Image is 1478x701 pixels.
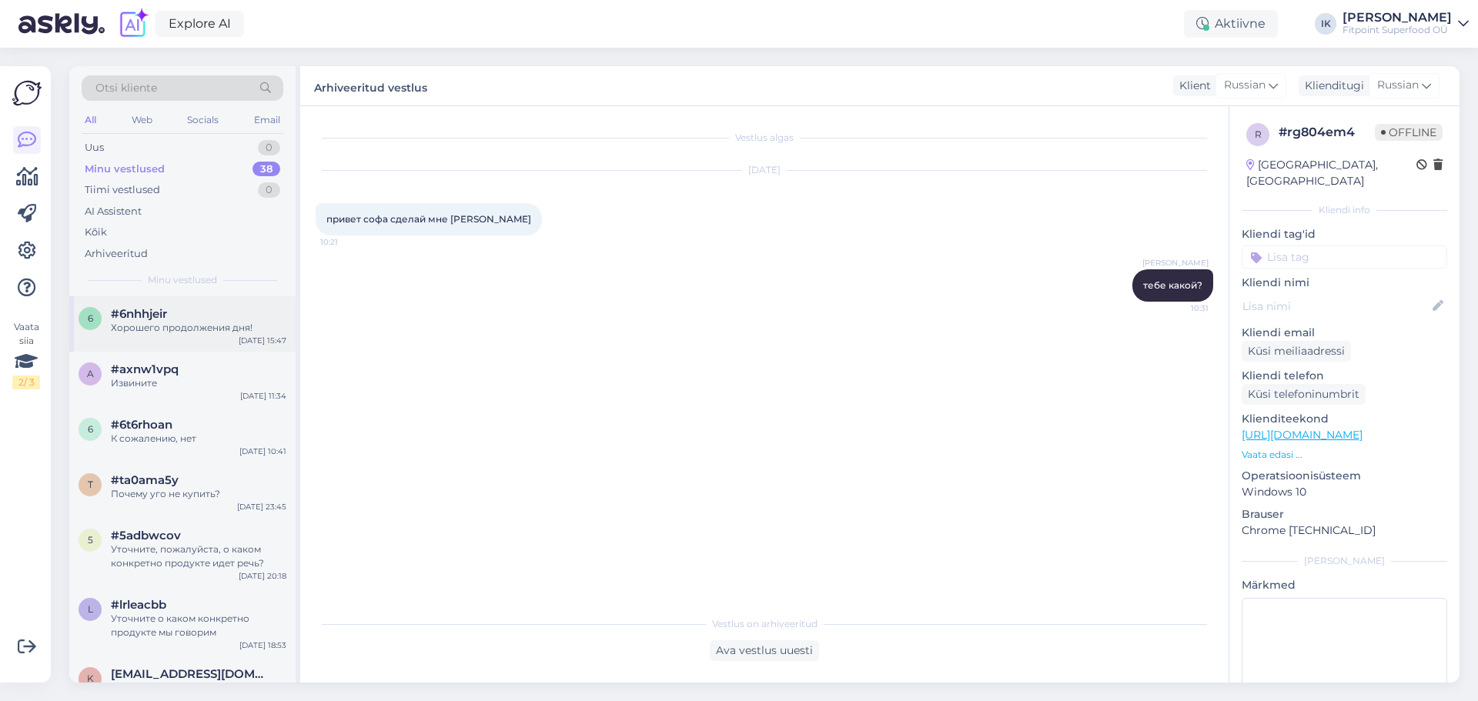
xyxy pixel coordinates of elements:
[1143,279,1202,291] span: тебе какой?
[82,110,99,130] div: All
[87,673,94,684] span: k
[85,162,165,177] div: Minu vestlused
[237,501,286,512] div: [DATE] 23:45
[111,598,166,612] span: #lrleacbb
[111,612,286,639] div: Уточните о каком конкретно продукте мы говорим
[1242,298,1430,315] input: Lisa nimi
[111,376,286,390] div: Извините
[12,376,40,389] div: 2 / 3
[129,110,155,130] div: Web
[1242,275,1447,291] p: Kliendi nimi
[320,236,378,248] span: 10:21
[111,321,286,335] div: Хорошего продолжения дня!
[1173,78,1211,94] div: Klient
[85,182,160,198] div: Tiimi vestlused
[1377,77,1419,94] span: Russian
[1242,468,1447,484] p: Operatsioonisüsteem
[712,617,818,631] span: Vestlus on arhiveeritud
[184,110,222,130] div: Socials
[1242,411,1447,427] p: Klienditeekond
[258,182,280,198] div: 0
[1242,384,1366,405] div: Küsi telefoninumbrit
[111,432,286,446] div: К сожалению, нет
[1299,78,1364,94] div: Klienditugi
[111,681,286,695] div: Прекрасно, спасибо!
[1184,10,1278,38] div: Aktiivne
[314,75,427,96] label: Arhiveeritud vestlus
[111,667,271,681] span: ks.romanenko.w@gmail.com
[1246,157,1416,189] div: [GEOGRAPHIC_DATA], [GEOGRAPHIC_DATA]
[117,8,149,40] img: explore-ai
[326,213,531,225] span: привет софа сделай мне [PERSON_NAME]
[1242,368,1447,384] p: Kliendi telefon
[111,487,286,501] div: Почему уго не купить?
[239,639,286,651] div: [DATE] 18:53
[1375,124,1443,141] span: Offline
[1242,341,1351,362] div: Küsi meiliaadressi
[252,162,280,177] div: 38
[88,312,93,324] span: 6
[88,423,93,435] span: 6
[251,110,283,130] div: Email
[85,225,107,240] div: Kõik
[148,273,217,287] span: Minu vestlused
[1315,13,1336,35] div: IK
[111,542,286,570] div: Уточните, пожалуйста, о каком конкретно продукте идет речь?
[1343,12,1452,24] div: [PERSON_NAME]
[1242,203,1447,217] div: Kliendi info
[88,603,93,615] span: l
[111,529,181,542] span: #5adbwcov
[87,368,94,379] span: a
[1224,77,1266,94] span: Russian
[1242,522,1447,539] p: Chrome [TECHNICAL_ID]
[88,479,93,490] span: t
[1343,12,1469,36] a: [PERSON_NAME]Fitpoint Superfood OÜ
[1242,428,1363,442] a: [URL][DOMAIN_NAME]
[240,390,286,402] div: [DATE] 11:34
[1142,257,1209,269] span: [PERSON_NAME]
[710,640,819,661] div: Ava vestlus uuesti
[1242,577,1447,593] p: Märkmed
[316,163,1213,177] div: [DATE]
[239,446,286,457] div: [DATE] 10:41
[1242,325,1447,341] p: Kliendi email
[111,307,167,321] span: #6nhhjeir
[1242,448,1447,462] p: Vaata edasi ...
[12,78,42,108] img: Askly Logo
[85,246,148,262] div: Arhiveeritud
[95,80,157,96] span: Otsi kliente
[1242,226,1447,242] p: Kliendi tag'id
[316,131,1213,145] div: Vestlus algas
[239,335,286,346] div: [DATE] 15:47
[239,570,286,582] div: [DATE] 20:18
[1242,245,1447,269] input: Lisa tag
[111,473,179,487] span: #ta0ama5y
[258,140,280,155] div: 0
[12,320,40,389] div: Vaata siia
[1343,24,1452,36] div: Fitpoint Superfood OÜ
[155,11,244,37] a: Explore AI
[85,204,142,219] div: AI Assistent
[85,140,104,155] div: Uus
[1242,484,1447,500] p: Windows 10
[1255,129,1262,140] span: r
[1279,123,1375,142] div: # rg804em4
[1242,554,1447,568] div: [PERSON_NAME]
[1151,302,1209,314] span: 10:31
[111,362,179,376] span: #axnw1vpq
[88,534,93,546] span: 5
[1242,506,1447,522] p: Brauser
[111,418,172,432] span: #6t6rhoan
